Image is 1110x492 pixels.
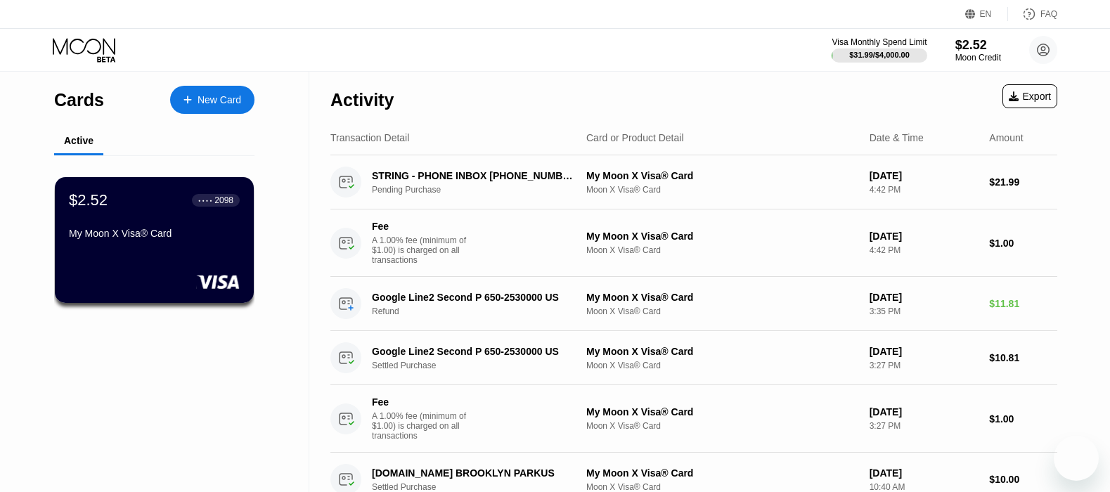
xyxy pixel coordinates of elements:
div: Active [64,135,93,146]
div: EN [980,9,992,19]
iframe: Button to launch messaging window [1054,436,1099,481]
div: $2.52● ● ● ●2098My Moon X Visa® Card [55,177,254,303]
div: Google Line2 Second P 650-2530000 USSettled PurchaseMy Moon X Visa® CardMoon X Visa® Card[DATE]3:... [330,331,1057,385]
div: EN [965,7,1008,21]
div: New Card [170,86,254,114]
div: Transaction Detail [330,132,409,143]
div: ● ● ● ● [198,198,212,202]
div: STRING - PHONE INBOX [PHONE_NUMBER] US [372,170,576,181]
div: [DOMAIN_NAME] BROOKLYN PARKUS [372,467,576,479]
div: A 1.00% fee (minimum of $1.00) is charged on all transactions [372,411,477,441]
div: Moon X Visa® Card [586,482,858,492]
div: Google Line2 Second P 650-2530000 USRefundMy Moon X Visa® CardMoon X Visa® Card[DATE]3:35 PM$11.81 [330,277,1057,331]
div: [DATE] [870,467,979,479]
div: My Moon X Visa® Card [586,170,858,181]
div: STRING - PHONE INBOX [PHONE_NUMBER] USPending PurchaseMy Moon X Visa® CardMoon X Visa® Card[DATE]... [330,155,1057,209]
div: $31.99 / $4,000.00 [849,51,910,59]
div: Activity [330,90,394,110]
div: Moon X Visa® Card [586,421,858,431]
div: Visa Monthly Spend Limit$31.99/$4,000.00 [832,37,927,63]
div: Moon X Visa® Card [586,306,858,316]
div: [DATE] [870,231,979,242]
div: Export [1009,91,1051,102]
div: FAQ [1008,7,1057,21]
div: 3:27 PM [870,361,979,370]
div: Moon Credit [955,53,1001,63]
div: Refund [372,306,592,316]
div: 3:35 PM [870,306,979,316]
div: Card or Product Detail [586,132,684,143]
div: Fee [372,396,470,408]
div: [DATE] [870,346,979,357]
div: Fee [372,221,470,232]
div: [DATE] [870,292,979,303]
div: Amount [989,132,1023,143]
div: Moon X Visa® Card [586,185,858,195]
div: Visa Monthly Spend Limit [832,37,927,47]
div: New Card [198,94,241,106]
div: [DATE] [870,170,979,181]
div: Moon X Visa® Card [586,245,858,255]
div: Settled Purchase [372,482,592,492]
div: Export [1002,84,1057,108]
div: $1.00 [989,238,1057,249]
div: Cards [54,90,104,110]
div: My Moon X Visa® Card [586,292,858,303]
div: Moon X Visa® Card [586,361,858,370]
div: $2.52 [955,38,1001,53]
div: 10:40 AM [870,482,979,492]
div: 2098 [214,195,233,205]
div: $1.00 [989,413,1057,425]
div: My Moon X Visa® Card [586,231,858,242]
div: A 1.00% fee (minimum of $1.00) is charged on all transactions [372,235,477,265]
div: $21.99 [989,176,1057,188]
div: My Moon X Visa® Card [586,346,858,357]
div: Google Line2 Second P 650-2530000 US [372,346,576,357]
div: Google Line2 Second P 650-2530000 US [372,292,576,303]
div: $10.00 [989,474,1057,485]
div: My Moon X Visa® Card [586,467,858,479]
div: 3:27 PM [870,421,979,431]
div: Date & Time [870,132,924,143]
div: 4:42 PM [870,185,979,195]
div: My Moon X Visa® Card [586,406,858,417]
div: $11.81 [989,298,1057,309]
div: $2.52 [69,191,108,209]
div: FeeA 1.00% fee (minimum of $1.00) is charged on all transactionsMy Moon X Visa® CardMoon X Visa® ... [330,385,1057,453]
div: [DATE] [870,406,979,417]
div: $2.52Moon Credit [955,38,1001,63]
div: Settled Purchase [372,361,592,370]
div: Pending Purchase [372,185,592,195]
div: 4:42 PM [870,245,979,255]
div: My Moon X Visa® Card [69,228,240,239]
div: $10.81 [989,352,1057,363]
div: FAQ [1040,9,1057,19]
div: FeeA 1.00% fee (minimum of $1.00) is charged on all transactionsMy Moon X Visa® CardMoon X Visa® ... [330,209,1057,277]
